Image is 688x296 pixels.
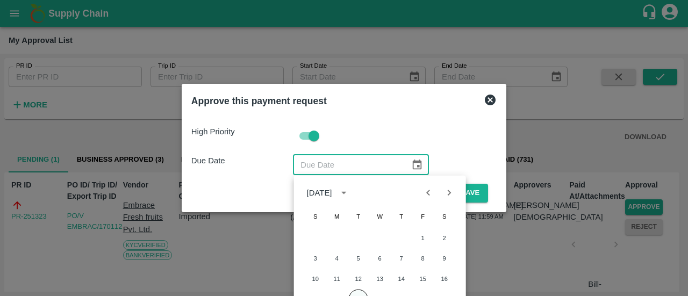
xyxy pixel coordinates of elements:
[413,228,433,248] button: 1
[439,183,459,203] button: Next month
[413,249,433,268] button: 8
[335,184,352,201] button: calendar view is open, switch to year view
[413,269,433,288] button: 15
[392,249,411,268] button: 7
[327,206,347,227] span: Monday
[435,228,454,248] button: 2
[370,249,390,268] button: 6
[191,155,293,167] p: Due Date
[349,269,368,288] button: 12
[435,249,454,268] button: 9
[407,155,427,175] button: Choose date
[327,269,347,288] button: 11
[392,206,411,227] span: Thursday
[392,269,411,288] button: 14
[418,183,439,203] button: Previous month
[191,96,327,106] b: Approve this payment request
[306,269,325,288] button: 10
[349,206,368,227] span: Tuesday
[413,206,433,227] span: Friday
[370,269,390,288] button: 13
[191,126,293,138] p: High Priority
[307,187,332,199] div: [DATE]
[435,269,454,288] button: 16
[349,249,368,268] button: 5
[306,206,325,227] span: Sunday
[293,155,403,175] input: Due Date
[435,206,454,227] span: Saturday
[306,249,325,268] button: 3
[370,206,390,227] span: Wednesday
[327,249,347,268] button: 4
[453,184,488,203] button: Save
